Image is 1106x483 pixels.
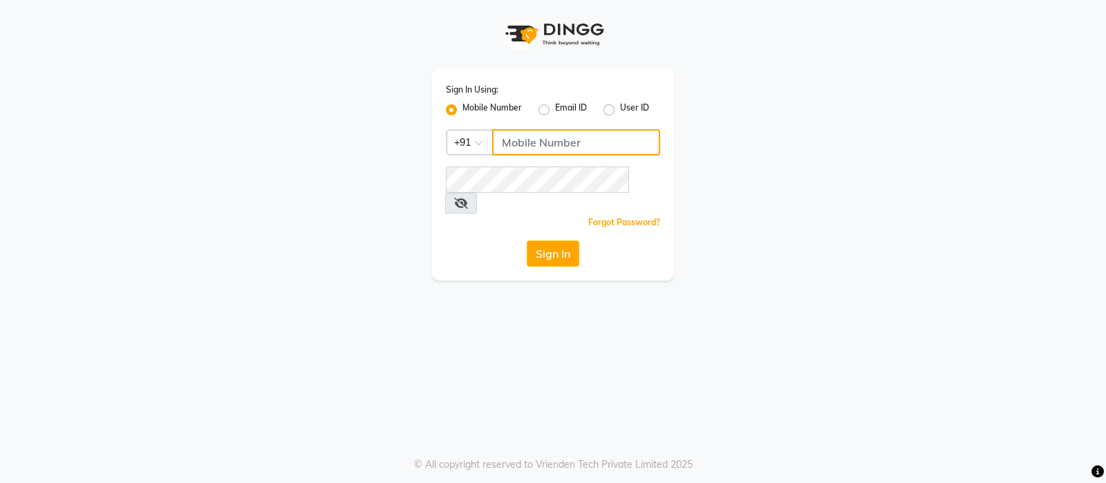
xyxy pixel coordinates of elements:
[620,102,649,118] label: User ID
[492,129,660,155] input: Username
[462,102,522,118] label: Mobile Number
[498,14,608,55] img: logo1.svg
[588,217,660,227] a: Forgot Password?
[446,167,629,193] input: Username
[446,84,498,96] label: Sign In Using:
[555,102,587,118] label: Email ID
[527,240,579,267] button: Sign In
